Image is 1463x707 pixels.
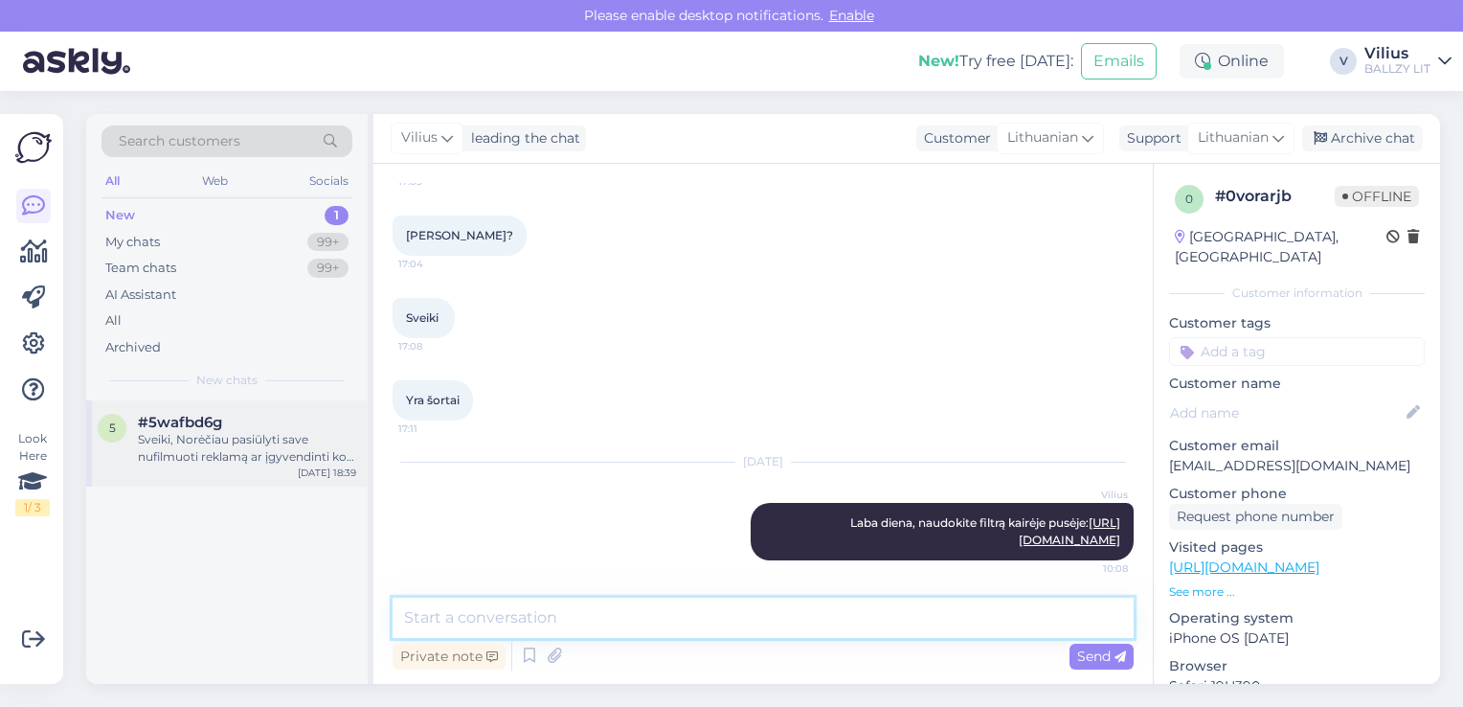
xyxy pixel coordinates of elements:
[1215,185,1335,208] div: # 0vorarjb
[823,7,880,24] span: Enable
[1170,402,1403,423] input: Add name
[1180,44,1284,79] div: Online
[1175,227,1386,267] div: [GEOGRAPHIC_DATA], [GEOGRAPHIC_DATA]
[1007,127,1078,148] span: Lithuanian
[15,129,52,166] img: Askly Logo
[406,228,513,242] span: [PERSON_NAME]?
[138,431,356,466] div: Sveiki, Norėčiau pasiūlyti save nufilmuoti reklamą ar įgyvendinti kokį įdomesnį projektą. Keletas...
[1169,583,1425,601] p: See more ...
[101,169,124,194] div: All
[1169,285,1425,302] div: Customer information
[1302,125,1423,151] div: Archive chat
[1335,186,1419,207] span: Offline
[1169,628,1425,649] p: iPhone OS [DATE]
[196,372,258,389] span: New chats
[307,233,349,252] div: 99+
[850,515,1120,547] span: Laba diena, naudokite filtrą kairėje pusėje:
[105,233,160,252] div: My chats
[109,421,116,435] span: 5
[105,338,161,357] div: Archived
[1169,374,1425,394] p: Customer name
[398,422,470,436] span: 17:11
[1169,436,1425,456] p: Customer email
[307,259,349,278] div: 99+
[1169,656,1425,676] p: Browser
[1169,337,1425,366] input: Add a tag
[1169,504,1342,530] div: Request phone number
[406,393,460,407] span: Yra šortai
[1364,46,1452,77] a: ViliusBALLZY LIT
[1364,61,1430,77] div: BALLZY LIT
[1169,559,1319,576] a: [URL][DOMAIN_NAME]
[401,127,438,148] span: Vilius
[398,257,470,271] span: 17:04
[918,52,959,70] b: New!
[1169,537,1425,558] p: Visited pages
[1185,192,1193,206] span: 0
[398,339,470,353] span: 17:08
[1077,648,1126,665] span: Send
[198,169,232,194] div: Web
[305,169,352,194] div: Socials
[916,128,991,148] div: Customer
[393,644,506,670] div: Private note
[1119,128,1182,148] div: Support
[463,128,580,148] div: leading the chat
[1364,46,1430,61] div: Vilius
[1169,676,1425,696] p: Safari 19H390
[1056,561,1128,576] span: 10:08
[138,414,222,431] span: #5wafbd6g
[918,50,1073,73] div: Try free [DATE]:
[15,499,50,516] div: 1 / 3
[298,466,356,480] div: [DATE] 18:39
[105,206,135,225] div: New
[1169,484,1425,504] p: Customer phone
[325,206,349,225] div: 1
[119,131,240,151] span: Search customers
[393,453,1134,470] div: [DATE]
[1169,456,1425,476] p: [EMAIL_ADDRESS][DOMAIN_NAME]
[1198,127,1269,148] span: Lithuanian
[1169,313,1425,333] p: Customer tags
[1081,43,1157,80] button: Emails
[105,311,122,331] div: All
[105,259,176,278] div: Team chats
[1056,488,1128,502] span: Vilius
[406,310,439,325] span: Sveiki
[1169,608,1425,628] p: Operating system
[15,430,50,516] div: Look Here
[1330,48,1357,75] div: V
[105,285,176,305] div: AI Assistant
